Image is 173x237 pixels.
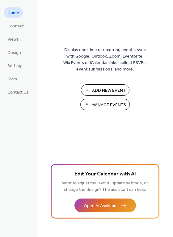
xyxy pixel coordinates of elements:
span: Edit Your Calendar with AI [74,170,136,179]
a: Home [4,7,23,18]
a: Form [4,74,21,84]
a: Design [4,47,25,57]
a: Views [4,34,23,44]
span: Form [7,76,17,82]
a: Settings [4,60,27,70]
span: Connect [7,23,24,30]
span: Display one-time or recurring events, sync with Google, Outlook, Zoom, Eventbrite, Wix Events or ... [63,47,147,73]
button: Open AI Assistant [74,199,136,212]
span: Want to adjust the layout, update settings, or change the design? The assistant can help. [62,179,148,194]
span: Open AI Assistant [84,203,118,209]
span: Views [7,36,19,43]
button: Manage Events [80,99,130,110]
span: Contact Us [7,89,28,96]
a: Contact Us [4,87,32,97]
span: Manage Events [91,102,126,108]
span: Add New Event [92,87,126,94]
span: Design [7,50,21,56]
a: Connect [4,21,27,31]
button: Add New Event [81,84,129,96]
span: Settings [7,63,23,69]
span: Home [7,10,19,16]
